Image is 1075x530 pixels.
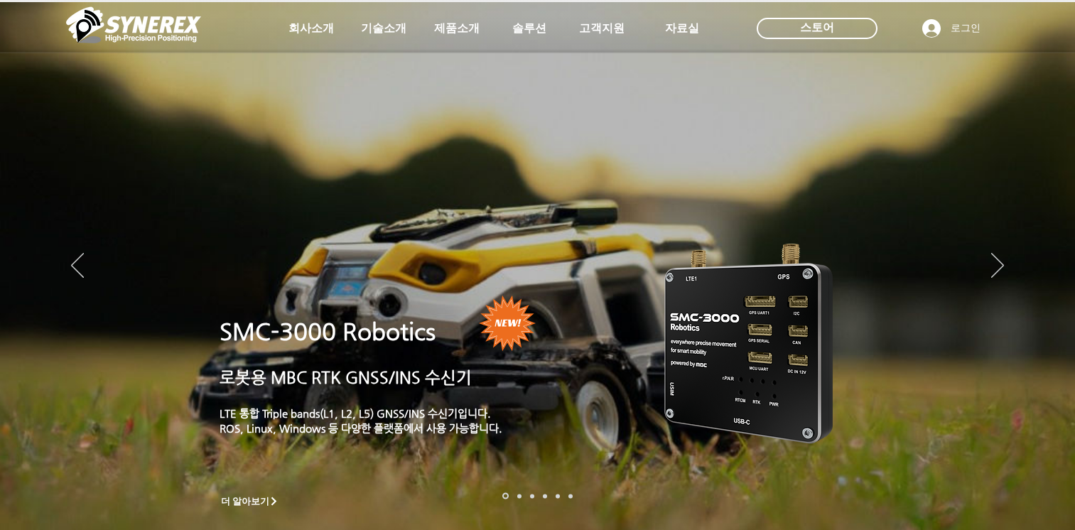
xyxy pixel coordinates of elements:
[566,14,637,43] a: 고객지원
[644,222,854,460] img: KakaoTalk_20241224_155801212.png
[498,493,577,499] nav: 슬라이드
[647,14,718,43] a: 자료실
[288,21,334,36] span: 회사소개
[421,14,492,43] a: 제품소개
[276,14,347,43] a: 회사소개
[361,21,406,36] span: 기술소개
[517,494,522,498] a: 드론 8 - SMC 2000
[220,368,472,386] a: 로봇용 MBC RTK GNSS/INS 수신기
[221,495,270,508] span: 더 알아보기
[502,493,509,499] a: 로봇- SMC 2000
[215,492,286,510] a: 더 알아보기
[665,21,699,36] span: 자료실
[220,407,491,419] a: LTE 통합 Triple bands(L1, L2, L5) GNSS/INS 수신기입니다.
[800,20,834,36] span: 스토어
[494,14,565,43] a: 솔루션
[579,21,625,36] span: 고객지원
[991,253,1004,280] button: 다음
[568,494,573,498] a: 정밀농업
[556,494,560,498] a: 로봇
[912,15,990,42] button: 로그인
[220,318,436,345] a: SMC-3000 Robotics
[220,422,502,434] a: ROS, Linux, Windows 등 다양한 플랫폼에서 사용 가능합니다.
[71,253,84,280] button: 이전
[530,494,534,498] a: 측량 IoT
[66,4,201,46] img: 씨너렉스_White_simbol_대지 1.png
[434,21,480,36] span: 제품소개
[946,21,985,36] span: 로그인
[512,21,546,36] span: 솔루션
[757,18,877,39] div: 스토어
[348,14,419,43] a: 기술소개
[543,494,547,498] a: 자율주행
